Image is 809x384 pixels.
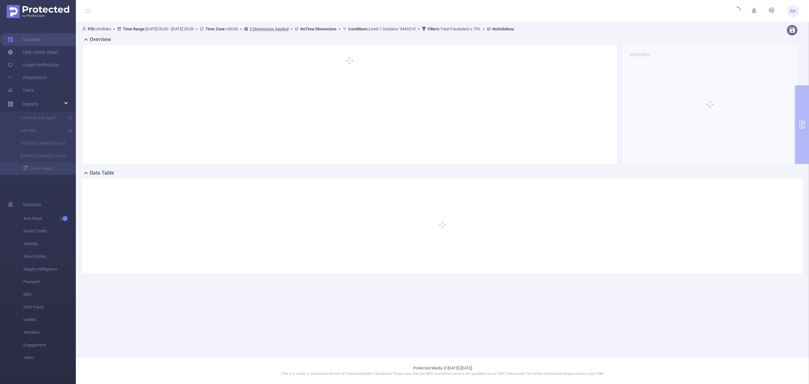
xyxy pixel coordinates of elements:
[250,27,289,31] u: 2 Dimensions Applied
[300,27,337,31] b: No Time Dimensions
[205,27,226,31] b: Time Zone:
[76,357,809,384] footer: Protected Media © [DATE]-[DATE]
[23,313,76,326] span: Unified
[88,27,95,31] b: PID:
[23,263,76,276] span: Supply Intelligence
[23,198,41,211] span: Solutions
[348,27,369,31] b: Conditions :
[23,238,76,250] span: Visibility
[8,33,41,46] a: Overview
[348,27,416,31] span: Level 1 Contains '3440215'
[481,27,487,31] span: >
[23,98,38,110] a: Reports
[428,27,481,31] span: Total Fraudulent ≥ 75%
[7,5,69,18] img: Protected Media
[8,59,59,71] a: Usage Notification
[90,36,111,43] h2: Overview
[82,27,88,31] i: icon: user
[23,225,76,238] span: Invalid Traffic
[23,326,76,339] span: Attention
[416,27,422,31] span: >
[90,169,114,177] h2: Data Table
[123,27,146,31] b: Time Range:
[733,7,740,15] i: icon: loading
[23,301,76,313] span: Click Fraud
[23,339,76,351] span: Engagement
[23,250,76,263] span: Brand Safety
[8,46,58,59] a: Help Center (New)
[92,371,793,377] p: This is a stable, in production version of Protected Media's dashboard. Please note that the MRC ...
[790,5,796,17] span: RA
[23,212,76,225] span: Anti-Fraud
[8,84,34,96] a: Users
[111,27,117,31] span: >
[428,27,440,31] b: Filters :
[23,351,76,364] span: Video
[82,27,514,31] span: Infolinks [DATE] 00:00 - [DATE] 23:59 +00:00
[8,71,47,84] a: Integrations
[492,27,514,31] b: No Solutions
[23,102,38,107] span: Reports
[194,27,200,31] span: >
[289,27,295,31] span: >
[23,276,76,288] span: Passport
[337,27,343,31] span: >
[23,288,76,301] span: MRC
[238,27,244,31] span: >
